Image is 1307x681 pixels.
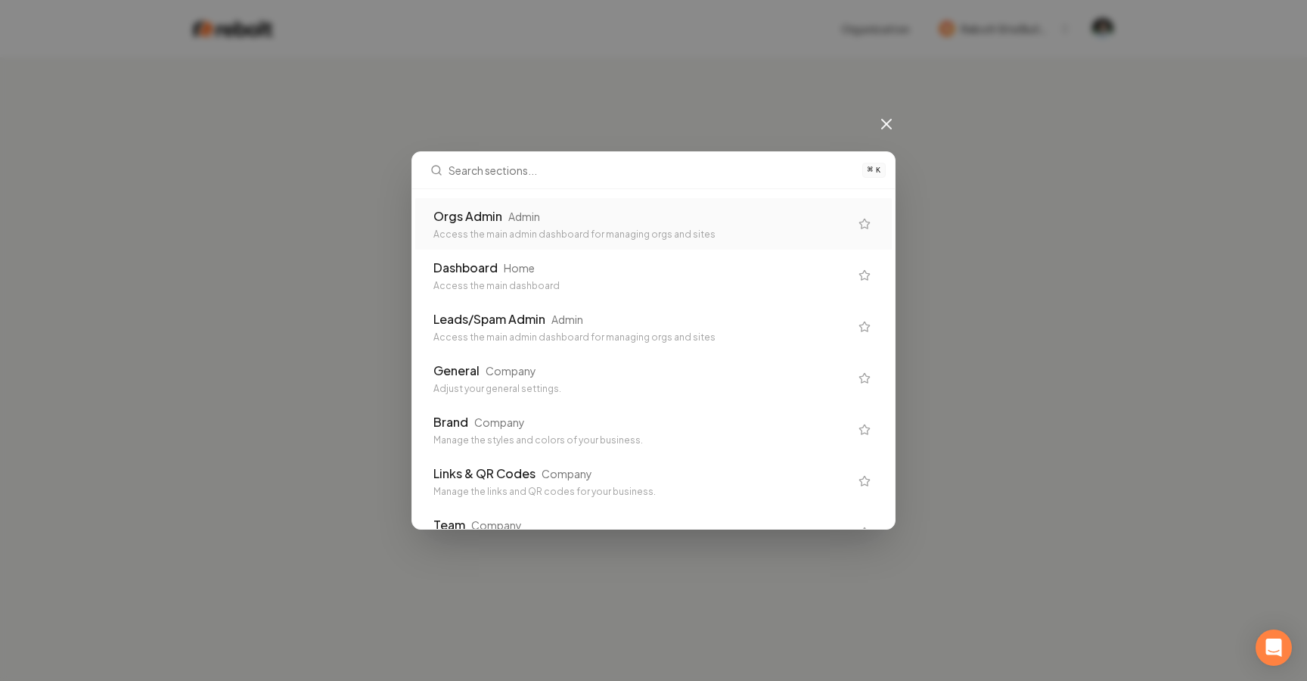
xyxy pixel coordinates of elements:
div: Admin [508,209,540,224]
div: Open Intercom Messenger [1256,630,1292,666]
div: Orgs Admin [433,207,502,225]
div: Company [474,415,525,430]
div: Company [486,363,536,378]
div: Manage the links and QR codes for your business. [433,486,849,498]
div: Admin [551,312,583,327]
div: Team [433,516,465,534]
div: Manage the styles and colors of your business. [433,434,849,446]
div: Company [471,518,522,533]
div: Search sections... [412,189,895,529]
div: Adjust your general settings. [433,383,849,395]
div: General [433,362,480,380]
div: Access the main admin dashboard for managing orgs and sites [433,229,849,241]
div: Brand [433,413,468,431]
div: Company [542,466,592,481]
div: Access the main admin dashboard for managing orgs and sites [433,331,849,344]
div: Home [504,260,535,275]
div: Access the main dashboard [433,280,849,292]
div: Links & QR Codes [433,465,536,483]
input: Search sections... [449,152,853,188]
div: Leads/Spam Admin [433,310,545,328]
div: Dashboard [433,259,498,277]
